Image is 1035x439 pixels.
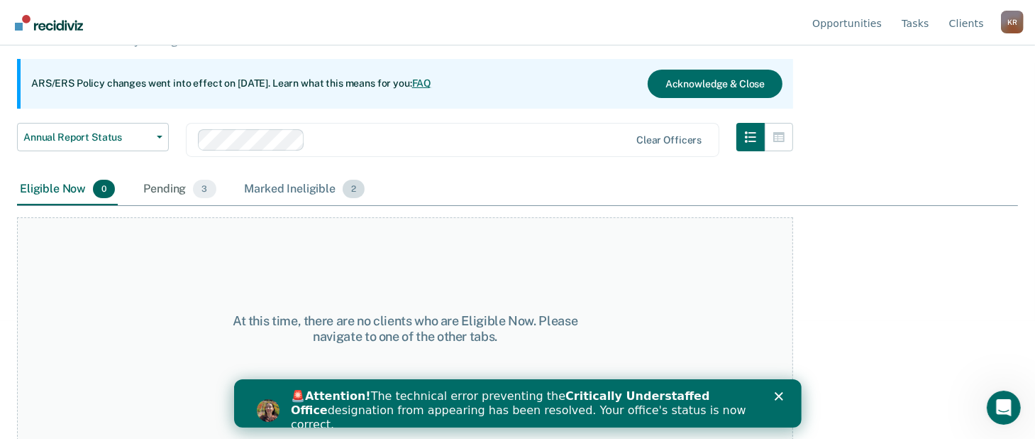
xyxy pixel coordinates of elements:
[93,180,115,198] span: 0
[17,21,772,48] p: Supervision clients may be eligible for Annual Report Status if they meet certain criteria. The o...
[17,174,118,205] div: Eligible Now0
[17,123,169,151] button: Annual Report Status
[636,134,702,146] div: Clear officers
[412,77,432,89] a: FAQ
[57,10,476,38] b: Critically Understaffed Office
[242,174,368,205] div: Marked Ineligible2
[193,180,216,198] span: 3
[211,313,599,344] div: At this time, there are no clients who are Eligible Now. Please navigate to one of the other tabs.
[343,180,365,198] span: 2
[541,13,555,21] div: Close
[71,10,137,23] b: Attention!
[648,70,782,98] button: Acknowledge & Close
[15,15,83,31] img: Recidiviz
[31,77,431,91] p: ARS/ERS Policy changes went into effect on [DATE]. Learn what this means for you:
[140,174,218,205] div: Pending3
[23,131,151,143] span: Annual Report Status
[57,10,522,53] div: 🚨 The technical error preventing the designation from appearing has been resolved. Your office's ...
[1001,11,1024,33] div: K R
[1001,11,1024,33] button: Profile dropdown button
[987,391,1021,425] iframe: Intercom live chat
[234,379,802,428] iframe: Intercom live chat banner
